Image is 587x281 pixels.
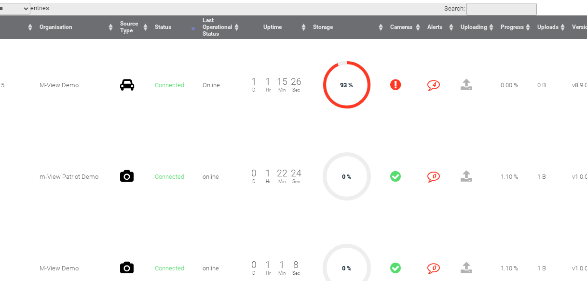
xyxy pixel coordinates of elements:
span: 0 [251,168,257,179]
th: Cameras : activate to sort column ascending [385,15,423,39]
th: Last Operational Status : activate to sort column ascending [198,15,241,39]
span: 1 [265,259,271,270]
span: 22 [277,168,287,179]
span: Uptime [263,24,282,30]
span: Hr [261,87,275,93]
input: Search: [466,3,537,15]
span: 24 [291,168,301,179]
span: Sec [289,87,303,93]
span: Hr [261,179,275,184]
span: 1 [279,259,285,270]
span: 0.00 % [501,81,519,89]
th: Uploading : activate to sort column ascending [456,15,496,39]
span: 93 % [340,81,353,89]
span: 1.10 % [501,173,519,180]
span: Uploading [461,24,487,30]
span: Hr [261,270,275,276]
th: Storage : activate to sort column ascending [308,15,385,39]
span: Sec [289,179,303,184]
th: Alerts : activate to sort column ascending [423,15,456,39]
span: Min [275,87,289,93]
th: Organisation : activate to sort column ascending [35,15,115,39]
span: 15 [277,76,287,87]
label: Search: [444,5,537,12]
td: 1 B [532,131,567,222]
span: Sec [289,270,303,276]
span: D [247,87,261,93]
span: 0 % [342,265,352,272]
span: Cameras [390,24,412,30]
span: Organisation [40,24,72,30]
span: Alerts [427,24,442,30]
span: Connected [155,81,184,89]
span: Status [155,24,171,30]
span: Progress [501,24,524,30]
span: 0 % [342,173,352,180]
span: 26 [291,76,301,87]
i: 0 [427,170,440,183]
th: Source Type : activate to sort column ascending [115,15,150,39]
th: Progress : activate to sort column ascending [496,15,532,39]
span: 1 [265,168,271,179]
span: 1.10 % [501,265,519,272]
span: Min [275,179,289,184]
span: Connected [155,173,184,180]
span: 0 [251,259,257,270]
i: 0 [427,262,440,274]
td: online [198,131,241,222]
span: Min [275,270,289,276]
span: D [247,179,261,184]
th: Status : activate to sort column ascending [150,15,198,39]
span: 8 [293,259,299,270]
th: Uploads : activate to sort column ascending [532,15,567,39]
span: m-View Patriot Demo [40,173,98,180]
span: Last Operational Status [203,17,232,37]
span: 1 [265,76,271,87]
td: 0 B [532,39,567,131]
td: Online [198,39,241,131]
span: Uploads [537,24,559,30]
span: 1 [251,76,257,87]
span: Connected [155,265,184,272]
i: 4 [427,79,440,91]
span: M-View Demo [40,81,79,89]
span: M-View Demo [40,265,79,272]
span: Storage [313,24,333,30]
th: Uptime : activate to sort column ascending [241,15,308,39]
span: Source Type [120,20,138,34]
span: D [247,270,261,276]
